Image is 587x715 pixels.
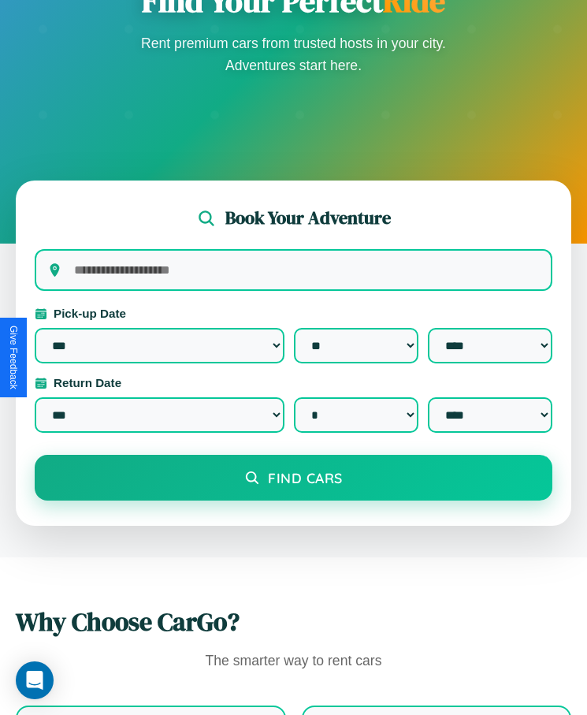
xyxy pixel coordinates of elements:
p: Rent premium cars from trusted hosts in your city. Adventures start here. [136,32,451,76]
h2: Why Choose CarGo? [16,605,571,639]
div: Give Feedback [8,326,19,389]
label: Return Date [35,376,552,389]
label: Pick-up Date [35,307,552,320]
button: Find Cars [35,455,552,501]
p: The smarter way to rent cars [16,649,571,674]
h2: Book Your Adventure [225,206,391,230]
div: Open Intercom Messenger [16,661,54,699]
